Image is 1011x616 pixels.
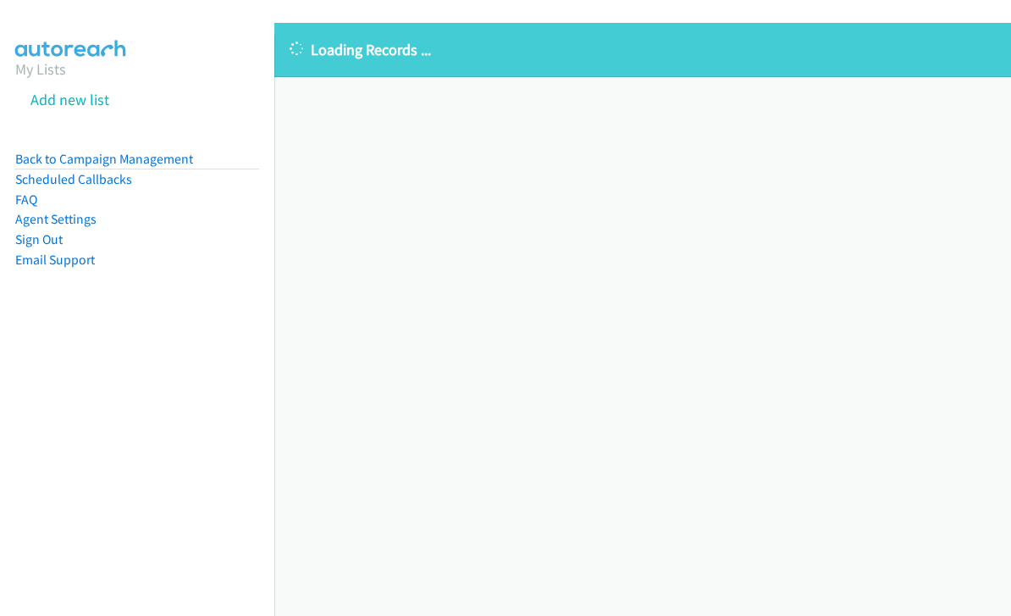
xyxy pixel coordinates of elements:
[290,38,996,61] p: Loading Records ...
[15,151,193,167] a: Back to Campaign Management
[15,211,97,227] a: Agent Settings
[30,90,109,109] a: Add new list
[15,252,95,268] a: Email Support
[15,231,63,247] a: Sign Out
[15,171,132,187] a: Scheduled Callbacks
[15,191,37,208] a: FAQ
[15,59,66,79] a: My Lists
